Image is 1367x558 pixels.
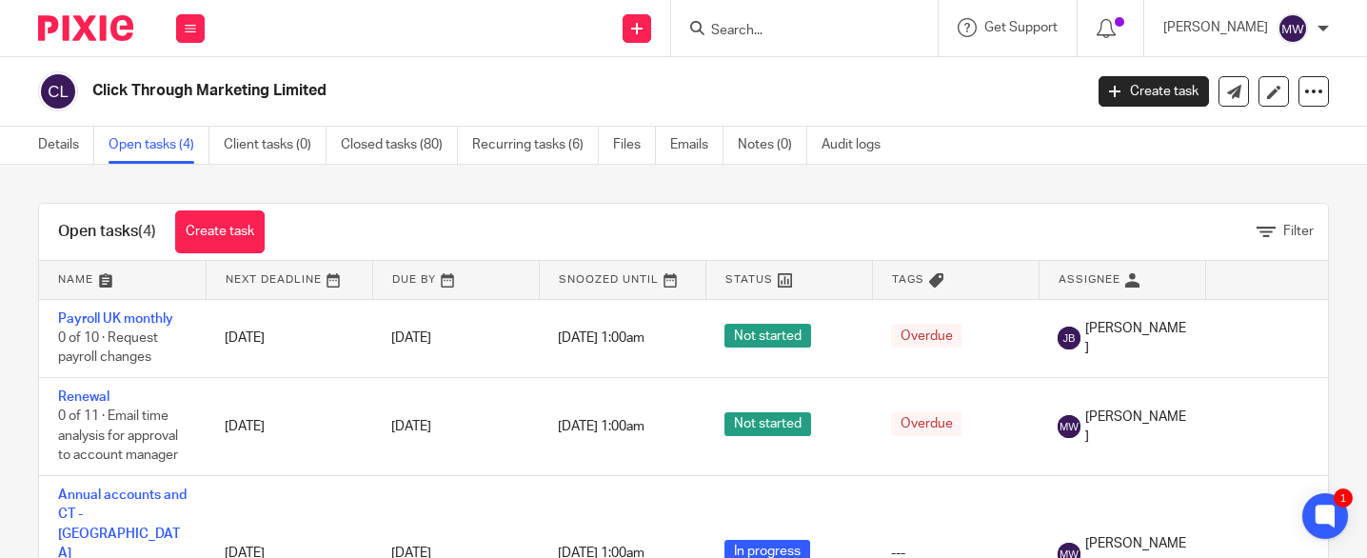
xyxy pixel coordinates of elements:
span: Not started [724,324,811,348]
img: svg%3E [1278,13,1308,44]
span: Filter [1283,225,1314,238]
a: Create task [175,210,265,253]
a: Files [613,127,656,164]
span: [DATE] 1:00am [558,331,644,345]
img: svg%3E [1058,415,1080,438]
span: Not started [724,412,811,436]
a: Closed tasks (80) [341,127,458,164]
a: Create task [1099,76,1209,107]
span: 0 of 10 · Request payroll changes [58,331,158,365]
span: Tags [892,274,924,285]
span: [PERSON_NAME] [1085,408,1186,447]
span: Status [725,274,773,285]
td: [DATE] [206,299,372,377]
span: [DATE] 1:00am [558,420,644,433]
td: [DATE] [206,377,372,475]
a: Client tasks (0) [224,127,327,164]
span: (4) [138,224,156,239]
a: Payroll UK monthly [58,312,173,326]
a: Renewal [58,390,109,404]
span: [DATE] [391,331,431,345]
a: Notes (0) [738,127,807,164]
a: Open tasks (4) [109,127,209,164]
span: Overdue [891,412,962,436]
p: [PERSON_NAME] [1163,18,1268,37]
input: Search [709,23,881,40]
span: [PERSON_NAME] [1085,319,1186,358]
h1: Open tasks [58,222,156,242]
a: Audit logs [822,127,895,164]
a: Recurring tasks (6) [472,127,599,164]
img: svg%3E [38,71,78,111]
span: Overdue [891,324,962,348]
span: [DATE] [391,420,431,433]
h2: Click Through Marketing Limited [92,81,875,101]
a: Details [38,127,94,164]
a: Emails [670,127,723,164]
img: Pixie [38,15,133,41]
span: Get Support [984,21,1058,34]
img: svg%3E [1058,327,1080,349]
span: 0 of 11 · Email time analysis for approval to account manager [58,410,178,463]
span: Snoozed Until [559,274,659,285]
div: 1 [1334,488,1353,508]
